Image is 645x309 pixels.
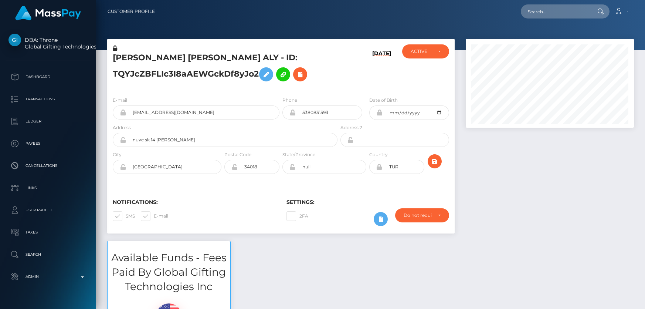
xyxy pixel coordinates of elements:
[9,71,88,83] p: Dashboard
[286,199,449,205] h6: Settings:
[372,50,391,88] h6: [DATE]
[9,138,88,149] p: Payees
[6,179,91,197] a: Links
[9,271,88,282] p: Admin
[113,97,127,104] label: E-mail
[6,37,91,50] span: DBA: Throne Global Gifting Technologies Inc
[6,68,91,86] a: Dashboard
[9,182,88,194] p: Links
[9,205,88,216] p: User Profile
[108,4,155,19] a: Customer Profile
[411,48,432,54] div: ACTIVE
[224,151,251,158] label: Postal Code
[113,211,135,221] label: SMS
[9,94,88,105] p: Transactions
[521,4,590,19] input: Search...
[6,245,91,264] a: Search
[9,249,88,260] p: Search
[395,208,449,222] button: Do not require
[113,52,333,85] h5: [PERSON_NAME] [PERSON_NAME] ALY - ID: TQYJcZBFLIc3I8aAEWGckDf8yJo2
[402,44,449,58] button: ACTIVE
[15,6,81,20] img: MassPay Logo
[6,268,91,286] a: Admin
[9,227,88,238] p: Taxes
[108,251,230,294] h3: Available Funds - Fees Paid By Global Gifting Technologies Inc
[6,134,91,153] a: Payees
[113,151,122,158] label: City
[369,97,398,104] label: Date of Birth
[6,157,91,175] a: Cancellations
[113,199,275,205] h6: Notifications:
[340,124,362,131] label: Address 2
[6,112,91,131] a: Ledger
[404,212,432,218] div: Do not require
[6,90,91,108] a: Transactions
[141,211,168,221] label: E-mail
[9,34,21,46] img: Global Gifting Technologies Inc
[282,151,315,158] label: State/Province
[9,160,88,171] p: Cancellations
[113,124,131,131] label: Address
[369,151,388,158] label: Country
[6,223,91,242] a: Taxes
[282,97,297,104] label: Phone
[9,116,88,127] p: Ledger
[286,211,308,221] label: 2FA
[6,201,91,219] a: User Profile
